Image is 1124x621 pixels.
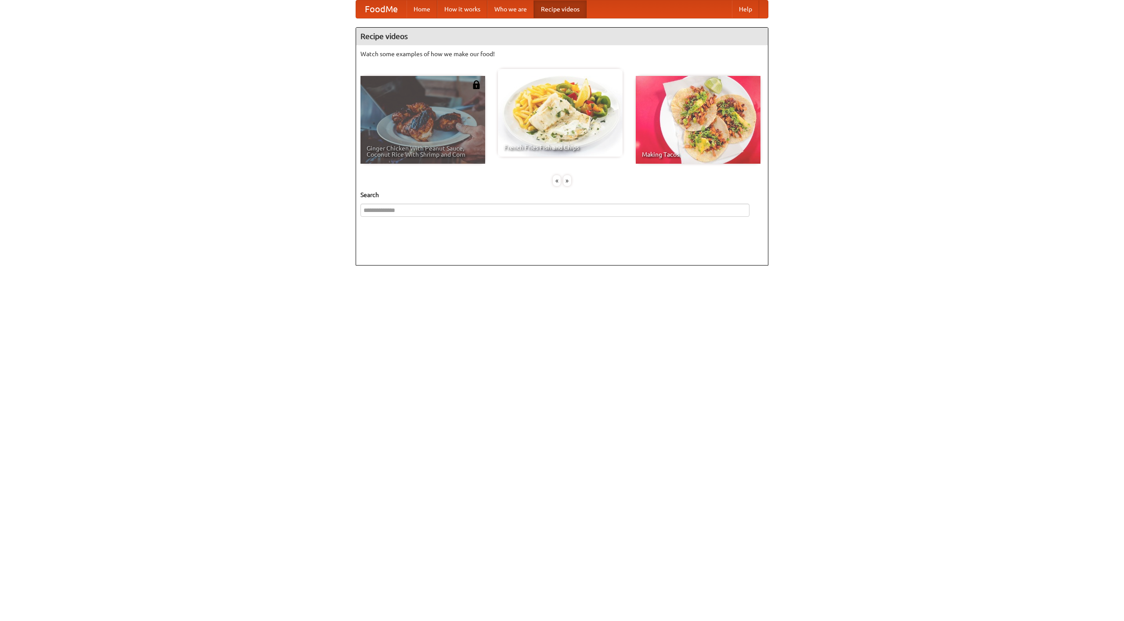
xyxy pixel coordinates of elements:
h5: Search [360,190,764,199]
a: How it works [437,0,487,18]
p: Watch some examples of how we make our food! [360,50,764,58]
img: 483408.png [472,80,481,89]
h4: Recipe videos [356,28,768,45]
span: French Fries Fish and Chips [504,144,616,151]
a: Help [732,0,759,18]
a: Recipe videos [534,0,587,18]
div: « [553,175,561,186]
a: FoodMe [356,0,407,18]
a: Home [407,0,437,18]
a: French Fries Fish and Chips [498,69,623,157]
span: Making Tacos [642,151,754,158]
div: » [563,175,571,186]
a: Who we are [487,0,534,18]
a: Making Tacos [636,76,760,164]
